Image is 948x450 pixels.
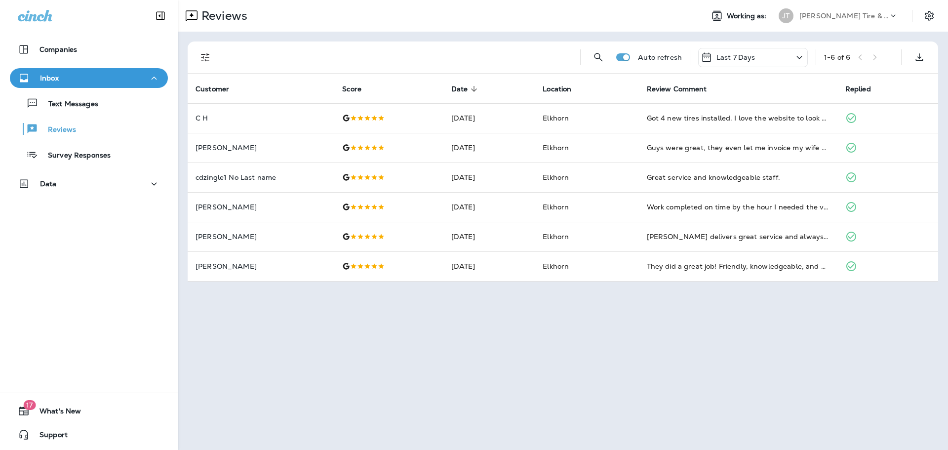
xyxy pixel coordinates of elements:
[727,12,769,20] span: Working as:
[10,68,168,88] button: Inbox
[647,261,829,271] div: They did a great job! Friendly, knowledgeable, and quick with getting my car fixed.
[342,84,374,93] span: Score
[10,425,168,445] button: Support
[543,114,569,123] span: Elkhorn
[647,172,829,182] div: Great service and knowledgeable staff.
[147,6,174,26] button: Collapse Sidebar
[543,85,571,93] span: Location
[779,8,793,23] div: JT
[543,262,569,271] span: Elkhorn
[196,262,326,270] p: [PERSON_NAME]
[196,84,242,93] span: Customer
[40,180,57,188] p: Data
[824,53,850,61] div: 1 - 6 of 6
[196,173,326,181] p: cdzingle1 No Last name
[443,163,535,192] td: [DATE]
[638,53,682,61] p: Auto refresh
[10,174,168,194] button: Data
[196,114,326,122] p: C H
[23,400,36,410] span: 17
[647,143,829,153] div: Guys were great, they even let me invoice my wife via text as I forgot my wallet. One place to im...
[196,144,326,152] p: [PERSON_NAME]
[40,74,59,82] p: Inbox
[716,53,755,61] p: Last 7 Days
[196,233,326,241] p: [PERSON_NAME]
[647,84,720,93] span: Review Comment
[196,203,326,211] p: [PERSON_NAME]
[647,202,829,212] div: Work completed on time by the hour I needed the vehicle back. Great service. Update August 2022: ...
[30,407,81,419] span: What's New
[543,203,569,211] span: Elkhorn
[196,47,215,67] button: Filters
[30,431,68,443] span: Support
[589,47,608,67] button: Search Reviews
[443,103,535,133] td: [DATE]
[443,251,535,281] td: [DATE]
[920,7,938,25] button: Settings
[10,119,168,139] button: Reviews
[10,401,168,421] button: 17What's New
[647,232,829,242] div: Jensen delivers great service and always friendly
[39,45,77,53] p: Companies
[38,125,76,135] p: Reviews
[38,151,111,161] p: Survey Responses
[543,173,569,182] span: Elkhorn
[543,143,569,152] span: Elkhorn
[845,85,871,93] span: Replied
[647,85,707,93] span: Review Comment
[196,85,229,93] span: Customer
[10,40,168,59] button: Companies
[845,84,884,93] span: Replied
[443,192,535,222] td: [DATE]
[39,100,98,109] p: Text Messages
[451,85,468,93] span: Date
[342,85,361,93] span: Score
[543,84,584,93] span: Location
[647,113,829,123] div: Got 4 new tires installed. I love the website to look at all options for my car. They suggested a...
[443,133,535,163] td: [DATE]
[10,144,168,165] button: Survey Responses
[909,47,929,67] button: Export as CSV
[197,8,247,23] p: Reviews
[10,93,168,114] button: Text Messages
[451,84,481,93] span: Date
[443,222,535,251] td: [DATE]
[799,12,888,20] p: [PERSON_NAME] Tire & Auto
[543,232,569,241] span: Elkhorn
